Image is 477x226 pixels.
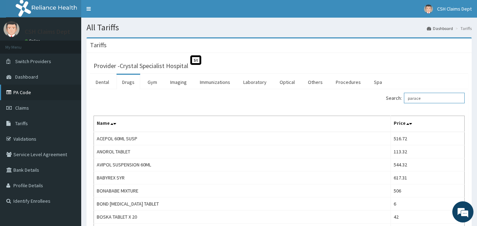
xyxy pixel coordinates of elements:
a: Dental [90,75,115,90]
td: ANOROL TABLET [94,145,391,158]
label: Search: [386,93,465,103]
span: St [190,55,201,65]
td: AVIPOL SUSPENSION 60ML [94,158,391,171]
td: BOSKA TABLET X 20 [94,210,391,224]
td: 617.31 [391,171,465,184]
td: 544.32 [391,158,465,171]
h3: Provider - Crystal Specialist Hospital [94,63,188,69]
td: ACEPOL 60ML SUSP [94,132,391,145]
span: Switch Providers [15,58,51,65]
a: Dashboard [427,25,453,31]
th: Name [94,116,391,132]
li: Tariffs [454,25,472,31]
a: Others [302,75,328,90]
a: Optical [274,75,300,90]
td: 113.32 [391,145,465,158]
td: 506 [391,184,465,197]
a: Drugs [117,75,140,90]
a: Laboratory [238,75,272,90]
span: CSH Claims Dept [437,6,472,12]
a: Gym [142,75,163,90]
div: Minimize live chat window [116,4,133,20]
h3: Tariffs [90,42,107,48]
div: Chat with us now [37,39,119,49]
span: Claims [15,105,29,111]
td: 6 [391,197,465,210]
a: Online [25,38,42,43]
td: BOND [MEDICAL_DATA] TABLET [94,197,391,210]
td: BONABABE MIXTURE [94,184,391,197]
h1: All Tariffs [87,23,472,32]
textarea: Type your message and hit 'Enter' [4,151,135,176]
span: Tariffs [15,120,28,127]
th: Price [391,116,465,132]
a: Procedures [330,75,366,90]
img: User Image [4,21,19,37]
a: Spa [368,75,388,90]
span: Dashboard [15,74,38,80]
p: CSH Claims Dept [25,29,70,35]
a: Imaging [165,75,192,90]
img: User Image [424,5,433,13]
td: 42 [391,210,465,224]
span: We're online! [41,68,97,139]
img: d_794563401_company_1708531726252_794563401 [13,35,29,53]
a: Immunizations [194,75,236,90]
td: BABYREX SYR [94,171,391,184]
td: 516.72 [391,132,465,145]
input: Search: [404,93,465,103]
